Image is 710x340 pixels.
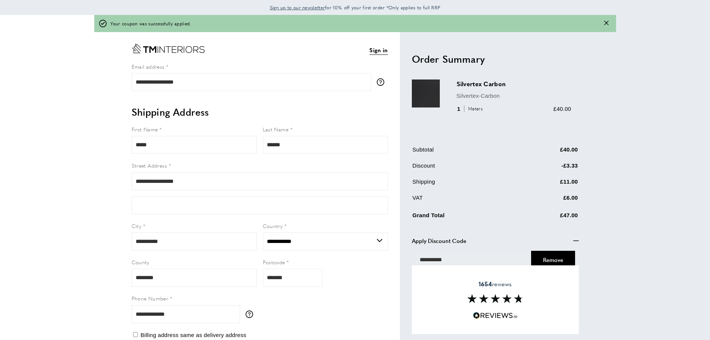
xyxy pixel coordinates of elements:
[132,105,388,119] h2: Shipping Address
[519,177,578,192] td: £11.00
[133,332,138,337] input: Billing address same as delivery address
[464,105,485,112] span: Meters
[141,332,246,338] span: Billing address same as delivery address
[457,91,571,100] p: Silvertex-Carbon
[479,280,492,288] strong: 1654
[519,209,578,225] td: £47.00
[132,162,167,169] span: Street Address
[263,222,283,230] span: Country
[457,79,571,88] h3: Silvertex Carbon
[531,251,575,269] button: Cancel Coupon
[270,4,441,11] span: for 10% off your first order *Only applies to full RRP
[457,105,485,113] div: 1
[413,193,519,208] td: VAT
[519,161,578,176] td: -£3.33
[467,294,523,303] img: Reviews section
[270,4,325,11] a: Sign up to our newsletter
[132,44,205,53] a: Go to Home page
[519,193,578,208] td: £6.00
[246,311,257,318] button: More information
[413,209,519,225] td: Grand Total
[132,222,142,230] span: City
[413,177,519,192] td: Shipping
[377,78,388,86] button: More information
[412,52,579,66] h2: Order Summary
[110,20,191,27] span: Your coupon was successfully applied.
[263,125,289,133] span: Last Name
[553,106,571,112] span: £40.00
[413,161,519,176] td: Discount
[543,256,563,263] span: Cancel Coupon
[132,294,168,302] span: Phone Number
[413,145,519,160] td: Subtotal
[604,20,609,27] button: Close message
[519,145,578,160] td: £40.00
[473,312,518,319] img: Reviews.io 5 stars
[412,236,466,245] span: Apply Discount Code
[132,125,158,133] span: First Name
[132,63,165,70] span: Email address
[369,46,388,55] a: Sign in
[263,258,285,266] span: Postcode
[132,258,149,266] span: County
[479,280,512,288] span: reviews
[412,79,440,107] img: Silvertex Carbon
